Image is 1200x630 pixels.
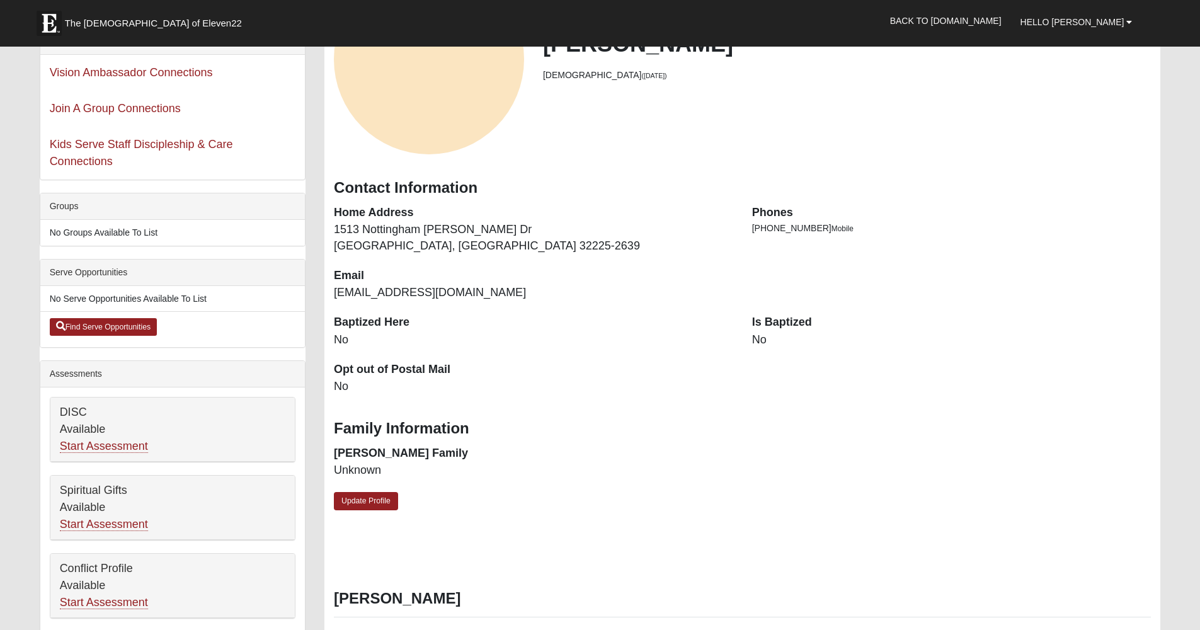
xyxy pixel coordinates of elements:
div: Serve Opportunities [40,260,305,286]
dt: Baptized Here [334,314,733,331]
a: Join A Group Connections [50,102,181,115]
a: Update Profile [334,492,398,510]
dd: Unknown [334,462,733,479]
a: Vision Ambassador Connections [50,66,213,79]
dd: No [334,379,733,395]
dt: Is Baptized [752,314,1151,331]
div: Spiritual Gifts Available [50,476,295,540]
div: Conflict Profile Available [50,554,295,618]
a: Find Serve Opportunities [50,318,157,336]
a: Back to [DOMAIN_NAME] [881,5,1011,37]
a: Hello [PERSON_NAME] [1011,6,1142,38]
a: Start Assessment [60,440,148,453]
small: ([DATE]) [642,72,667,79]
dd: 1513 Nottingham [PERSON_NAME] Dr [GEOGRAPHIC_DATA], [GEOGRAPHIC_DATA] 32225-2639 [334,222,733,254]
span: Mobile [831,224,854,233]
div: DISC Available [50,398,295,462]
h3: Contact Information [334,179,1151,197]
a: Start Assessment [60,596,148,609]
h3: [PERSON_NAME] [334,590,1151,608]
a: Kids Serve Staff Discipleship & Care Connections [50,138,233,168]
dt: [PERSON_NAME] Family [334,445,733,462]
a: The [DEMOGRAPHIC_DATA] of Eleven22 [30,4,282,36]
a: Start Assessment [60,518,148,531]
span: The [DEMOGRAPHIC_DATA] of Eleven22 [65,17,242,30]
dd: No [752,332,1151,348]
li: [PHONE_NUMBER] [752,222,1151,235]
dd: [EMAIL_ADDRESS][DOMAIN_NAME] [334,285,733,301]
li: [DEMOGRAPHIC_DATA] [543,69,1151,82]
dt: Opt out of Postal Mail [334,362,733,378]
dt: Home Address [334,205,733,221]
div: Assessments [40,361,305,387]
span: Hello [PERSON_NAME] [1020,17,1124,27]
dd: No [334,332,733,348]
img: Eleven22 logo [37,11,62,36]
dt: Phones [752,205,1151,221]
h3: Family Information [334,420,1151,438]
div: Groups [40,193,305,220]
li: No Serve Opportunities Available To List [40,286,305,312]
dt: Email [334,268,733,284]
li: No Groups Available To List [40,220,305,246]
